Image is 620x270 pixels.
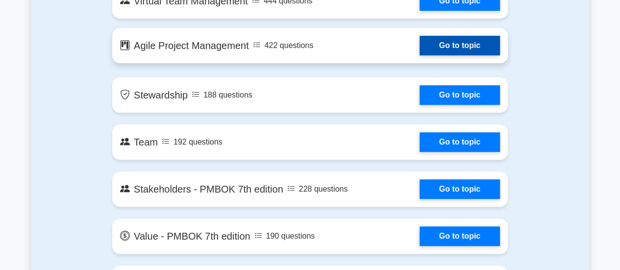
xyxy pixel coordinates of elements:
a: Go to topic [420,226,500,246]
a: Go to topic [420,85,500,105]
a: Go to topic [420,132,500,152]
a: Go to topic [420,179,500,199]
a: Go to topic [420,36,500,55]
